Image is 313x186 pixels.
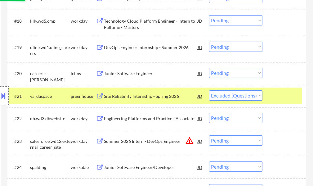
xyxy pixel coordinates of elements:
[197,161,203,173] div: JD
[197,90,203,102] div: JD
[30,164,71,170] div: spalding
[14,164,25,170] div: #24
[197,68,203,79] div: JD
[197,15,203,26] div: JD
[104,93,198,99] div: Site Reliability Internship - Spring 2026
[104,44,198,51] div: DevOps Engineer Internship - Summer 2026
[197,135,203,147] div: JD
[185,136,194,145] button: warning_amber
[71,164,96,170] div: workable
[104,18,198,30] div: Technology Cloud Platform Engineer - Intern to Fulltime - Masters
[104,138,198,144] div: Summer 2026 Intern - DevOps Engineer
[71,18,96,24] div: workday
[104,116,198,122] div: Engineering Platforms and Practice - Associate
[14,18,25,24] div: #18
[30,18,71,24] div: lilly.wd5.cmp
[104,70,198,77] div: Junior Software Engineer
[104,164,198,170] div: Junior Software Engineer/Developer
[197,42,203,53] div: JD
[197,113,203,124] div: JD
